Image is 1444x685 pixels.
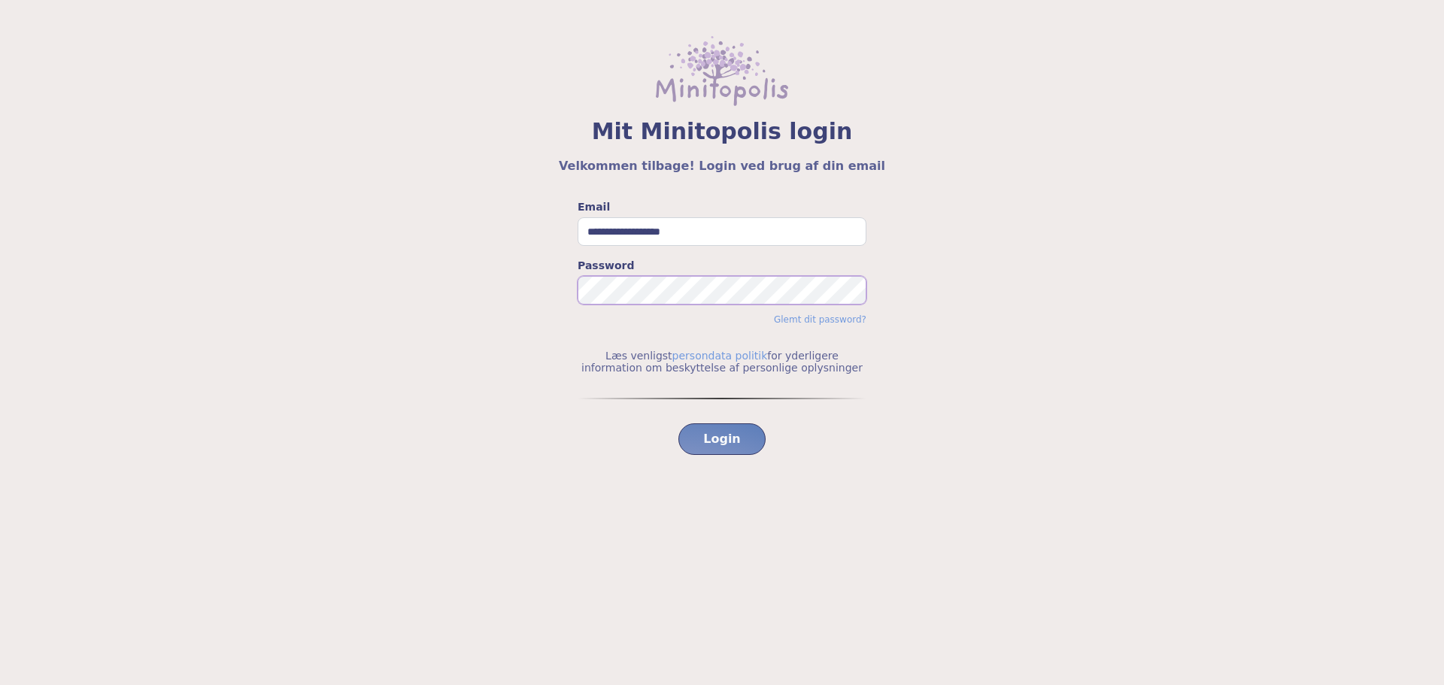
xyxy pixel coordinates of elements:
[678,423,766,455] button: Login
[578,350,866,374] p: Læs venligst for yderligere information om beskyttelse af personlige oplysninger
[774,314,866,325] a: Glemt dit password?
[703,430,741,448] span: Login
[578,199,866,214] label: Email
[578,258,866,273] label: Password
[36,118,1408,145] span: Mit Minitopolis login
[672,350,768,362] a: persondata politik
[36,157,1408,175] h5: Velkommen tilbage! Login ved brug af din email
